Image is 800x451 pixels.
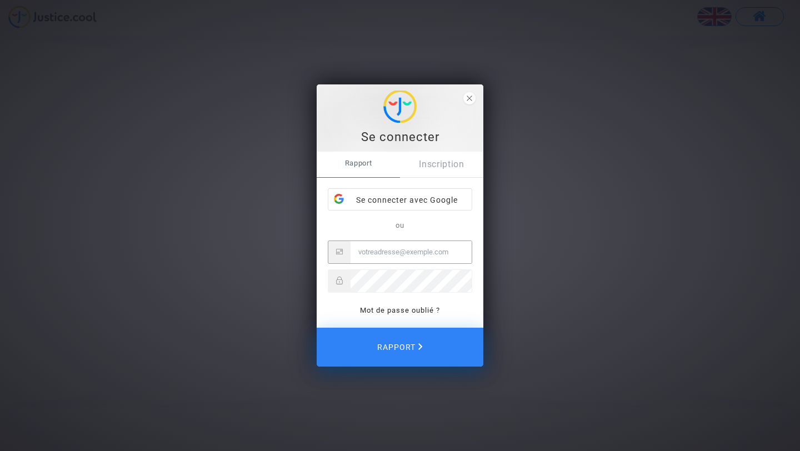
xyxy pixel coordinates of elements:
[396,221,404,229] font: ou
[400,152,483,177] a: Inscription
[361,130,439,144] font: Se connecter
[323,129,477,146] div: Se connecter
[377,343,416,352] font: Rapport
[463,92,476,104] span: fermer
[419,159,464,169] font: Inscription
[360,306,440,314] a: Mot de passe oublié ?
[345,159,372,167] font: Rapport
[351,270,472,292] input: Mot de passe
[317,328,483,367] button: Rapport
[356,196,458,204] font: Se connecter avec Google
[351,241,472,263] input: E-mail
